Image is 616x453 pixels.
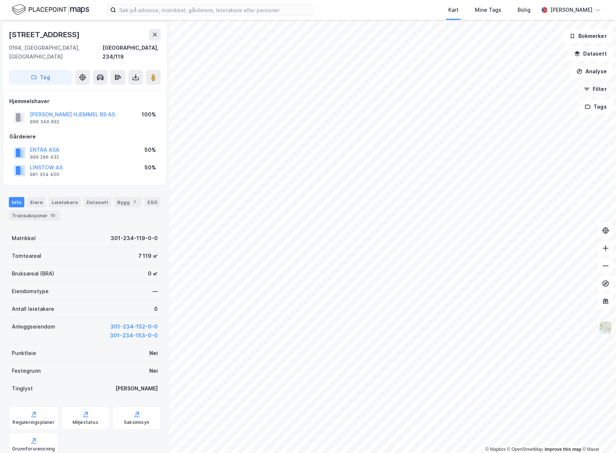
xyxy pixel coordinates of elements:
div: 50% [145,145,156,154]
div: Reguleringsplaner [13,419,55,425]
iframe: Chat Widget [579,418,616,453]
div: ESG [145,197,160,207]
div: [PERSON_NAME] [550,6,592,14]
div: 7 [131,199,139,206]
div: 0 [154,305,158,313]
div: Eiere [27,197,46,207]
button: Analyse [570,64,613,79]
div: [PERSON_NAME] [115,384,158,393]
div: Punktleie [12,349,36,358]
img: logo.f888ab2527a4732fd821a326f86c7f29.svg [12,3,89,16]
div: 981 354 400 [30,172,59,178]
div: Leietakere [49,197,81,207]
div: 7 119 ㎡ [138,252,158,260]
a: Improve this map [545,447,581,452]
div: 301-234-119-0-0 [111,234,158,243]
div: Kart [448,6,459,14]
div: Grunnforurensning [12,446,55,452]
div: Hjemmelshaver [9,97,160,106]
div: Mine Tags [475,6,501,14]
div: Kontrollprogram for chat [579,418,616,453]
div: Bruksareal (BRA) [12,269,54,278]
div: 10 [49,212,57,219]
div: Miljøstatus [73,419,98,425]
img: Z [599,321,613,335]
div: 999 296 432 [30,154,59,160]
div: Bygg [114,197,142,207]
div: Info [9,197,24,207]
div: 0 ㎡ [148,269,158,278]
button: Bokmerker [563,29,613,43]
div: 0194, [GEOGRAPHIC_DATA], [GEOGRAPHIC_DATA] [9,43,102,61]
div: Antall leietakere [12,305,54,313]
div: Nei [149,349,158,358]
div: Nei [149,366,158,375]
div: Transaksjoner [9,210,60,221]
button: Tags [579,99,613,114]
div: 100% [142,110,156,119]
div: Tinglyst [12,384,33,393]
div: Bolig [518,6,530,14]
button: Filter [578,82,613,96]
input: Søk på adresse, matrikkel, gårdeiere, leietakere eller personer [116,4,313,15]
div: Eiendomstype [12,287,49,296]
div: Tomteareal [12,252,41,260]
div: 996 346 692 [30,119,59,125]
button: 301-234-153-0-0 [110,331,158,340]
a: OpenStreetMap [507,447,543,452]
a: Mapbox [486,447,506,452]
div: Anleggseiendom [12,322,55,331]
div: Festegrunn [12,366,41,375]
div: Saksinnsyn [124,419,149,425]
div: [GEOGRAPHIC_DATA], 234/119 [102,43,161,61]
div: Gårdeiere [9,132,160,141]
div: [STREET_ADDRESS] [9,29,81,41]
button: Tag [9,70,72,85]
button: 301-234-152-0-0 [110,322,158,331]
div: Matrikkel [12,234,36,243]
div: — [153,287,158,296]
div: Datasett [84,197,111,207]
button: Datasett [568,46,613,61]
div: 50% [145,163,156,172]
